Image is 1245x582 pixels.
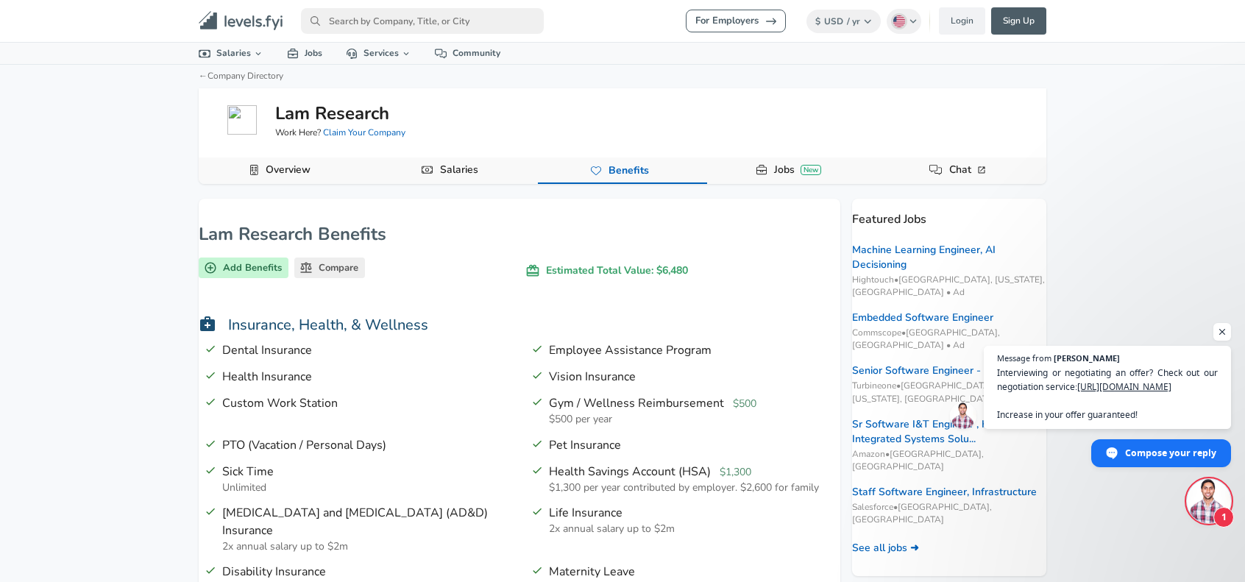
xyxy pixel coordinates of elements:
a: Compare [294,258,365,279]
a: Senior Software Engineer - Simulation [852,363,1034,378]
div: Company Data Navigation [199,157,1046,184]
data: $500 [733,397,756,411]
a: Benefits [603,158,655,183]
a: For Employers [686,10,786,32]
a: Custom Work Station [222,395,338,411]
span: Amazon • [GEOGRAPHIC_DATA], [GEOGRAPHIC_DATA] [852,448,1046,473]
a: [MEDICAL_DATA] and [MEDICAL_DATA] (AD&D) Insurance [222,505,488,539]
button: English (US) [887,9,922,34]
div: Open chat [1187,479,1231,523]
a: Salaries [434,157,484,182]
nav: primary [181,6,1064,36]
span: Unlimited [222,480,266,494]
span: Hightouch • [GEOGRAPHIC_DATA], [US_STATE], [GEOGRAPHIC_DATA] • Ad [852,274,1046,299]
span: Interviewing or negotiating an offer? Check out our negotiation service: Increase in your offer g... [997,366,1218,422]
a: Overview [260,157,316,182]
span: Message from [997,354,1051,362]
a: Life Insurance [549,505,622,521]
a: Embedded Software Engineer [852,310,993,325]
span: $1,300 per year contributed by employer. $2,600 for family [549,480,819,494]
span: Commscope • [GEOGRAPHIC_DATA], [GEOGRAPHIC_DATA] • Ad [852,327,1046,352]
a: Sr Software I&T Engineer , KGS Integrated Systems Solu... [852,417,1046,447]
img: lamresearch.com [227,105,257,135]
input: Search by Company, Title, or City [301,8,544,34]
button: Add Benefits [199,258,288,279]
p: Featured Jobs [852,199,1046,228]
a: Claim Your Company [323,127,405,138]
a: Gym / Wellness Reimbursement $500 [549,395,756,411]
span: Turbineone • [GEOGRAPHIC_DATA], [US_STATE], [GEOGRAPHIC_DATA] • Ad [852,380,1046,405]
a: Dental Insurance [222,342,312,358]
a: Staff Software Engineer, Infrastructure [852,485,1037,500]
a: Maternity Leave [549,564,635,580]
span: USD [824,15,843,27]
img: English (US) [893,15,905,27]
span: / yr [847,15,860,27]
a: PTO (Vacation / Personal Days) [222,437,386,453]
a: Salaries [187,43,275,64]
a: Chat [943,157,994,182]
a: Sick Time [222,464,274,480]
a: ←Company Directory [199,70,283,82]
a: JobsNew [768,157,827,182]
a: Machine Learning Engineer, AI Decisioning [852,243,1046,272]
a: Login [939,7,985,35]
a: Vision Insurance [549,369,636,385]
a: Jobs [275,43,334,64]
a: Employee Assistance Program [549,342,712,358]
a: Community [423,43,512,64]
span: 1 [1213,507,1234,528]
h5: Lam Research [275,101,389,126]
a: See all jobs ➜ [852,541,919,556]
button: $USD/ yr [806,10,881,33]
div: New [801,165,821,175]
a: Pet Insurance [549,437,621,453]
span: $500 per year [549,412,612,426]
a: Health Insurance [222,369,312,385]
span: 2x annual salary up to $2m [549,522,675,536]
a: Services [334,43,423,64]
span: Work Here? [275,127,405,139]
a: Disability Insurance [222,564,326,580]
a: Sign Up [991,7,1046,35]
span: Salesforce • [GEOGRAPHIC_DATA], [GEOGRAPHIC_DATA] [852,501,1046,526]
span: [PERSON_NAME] [1054,354,1120,362]
span: $ [815,15,820,27]
span: Insurance, Health, & Wellness [199,315,428,335]
h1: Lam Research Benefits [199,222,840,246]
span: Compose your reply [1125,440,1216,466]
span: 2x annual salary up to $2m [222,539,348,553]
p: Estimated Total Value: $6,480 [525,263,840,278]
data: $1,300 [720,465,751,479]
a: Health Savings Account (HSA) $1,300 [549,464,751,480]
